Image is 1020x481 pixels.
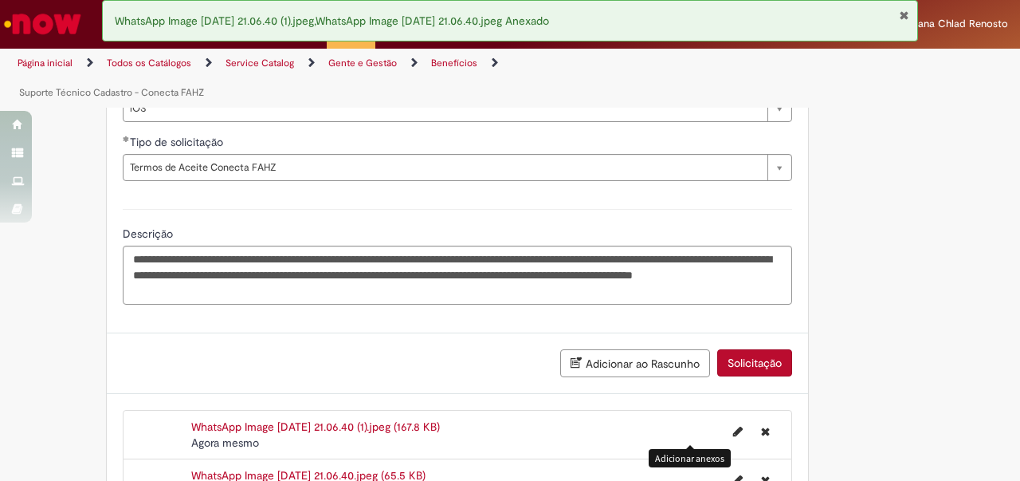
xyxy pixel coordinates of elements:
a: Benefícios [431,57,477,69]
span: WhatsApp Image [DATE] 21.06.40 (1).jpeg,WhatsApp Image [DATE] 21.06.40.jpeg Anexado [115,14,549,28]
a: WhatsApp Image [DATE] 21.06.40 (1).jpeg (167.8 KB) [191,420,440,434]
ul: Trilhas de página [12,49,668,108]
a: Página inicial [18,57,73,69]
span: Tipo de solicitação [130,135,226,149]
a: Gente e Gestão [328,57,397,69]
span: Giovana Chlad Renosto [896,17,1008,30]
a: Suporte Técnico Cadastro - Conecta FAHZ [19,86,204,99]
span: Termos de Aceite Conecta FAHZ [130,155,759,180]
a: Service Catalog [226,57,294,69]
button: Editar nome de arquivo WhatsApp Image 2025-09-29 at 21.06.40 (1).jpeg [724,419,752,444]
button: Solicitação [717,349,792,377]
button: Excluir WhatsApp Image 2025-09-29 at 21.06.40 (1).jpeg [751,419,779,444]
span: iOS [130,96,759,121]
span: Agora mesmo [191,436,259,450]
button: Fechar Notificação [899,9,909,22]
button: Adicionar ao Rascunho [560,349,710,377]
span: Obrigatório Preenchido [123,136,130,142]
div: Adicionar anexos [649,449,731,467]
span: Descrição [123,227,176,241]
a: Todos os Catálogos [107,57,191,69]
textarea: Descrição [123,246,792,305]
img: ServiceNow [2,8,84,40]
time: 29/09/2025 21:07:25 [191,436,259,450]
